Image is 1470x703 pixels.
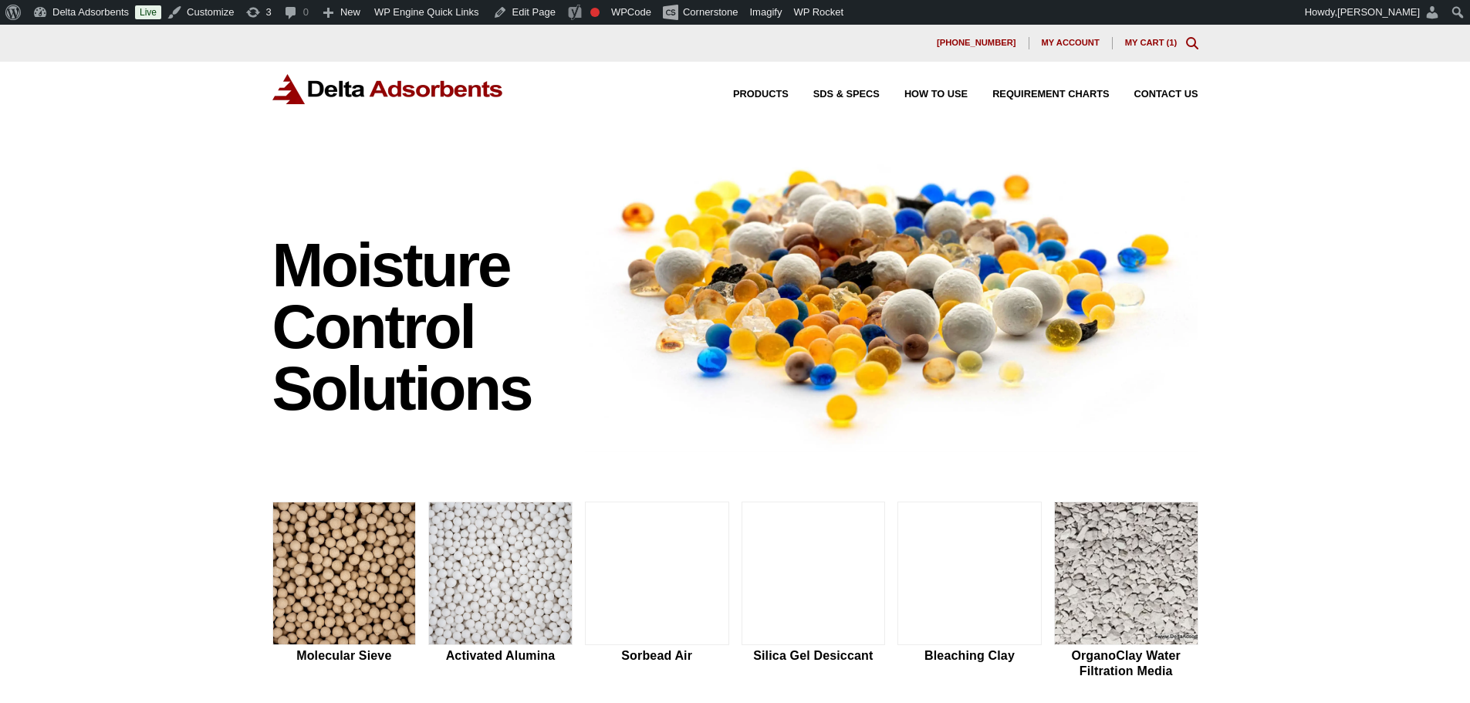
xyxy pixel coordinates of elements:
a: Contact Us [1110,90,1198,100]
a: OrganoClay Water Filtration Media [1054,502,1198,681]
span: My account [1042,39,1100,47]
span: Contact Us [1134,90,1198,100]
h2: Bleaching Clay [897,648,1042,663]
img: Delta Adsorbents [272,74,504,104]
div: Focus keyphrase not set [590,8,600,17]
a: Silica Gel Desiccant [742,502,886,681]
span: [PHONE_NUMBER] [937,39,1016,47]
span: How to Use [904,90,968,100]
a: How to Use [880,90,968,100]
span: 1 [1169,38,1174,47]
span: Requirement Charts [992,90,1109,100]
a: Sorbead Air [585,502,729,681]
a: [PHONE_NUMBER] [924,37,1029,49]
a: Molecular Sieve [272,502,417,681]
h1: Moisture Control Solutions [272,235,570,420]
a: Activated Alumina [428,502,573,681]
span: [PERSON_NAME] [1337,6,1420,18]
a: Requirement Charts [968,90,1109,100]
h2: Activated Alumina [428,648,573,663]
a: Bleaching Clay [897,502,1042,681]
a: Live [135,5,161,19]
span: Products [733,90,789,100]
h2: Silica Gel Desiccant [742,648,886,663]
span: SDS & SPECS [813,90,880,100]
a: My Cart (1) [1125,38,1178,47]
a: SDS & SPECS [789,90,880,100]
h2: Sorbead Air [585,648,729,663]
div: Toggle Modal Content [1186,37,1198,49]
h2: OrganoClay Water Filtration Media [1054,648,1198,678]
a: My account [1029,37,1113,49]
a: Products [708,90,789,100]
img: Image [585,141,1198,452]
h2: Molecular Sieve [272,648,417,663]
